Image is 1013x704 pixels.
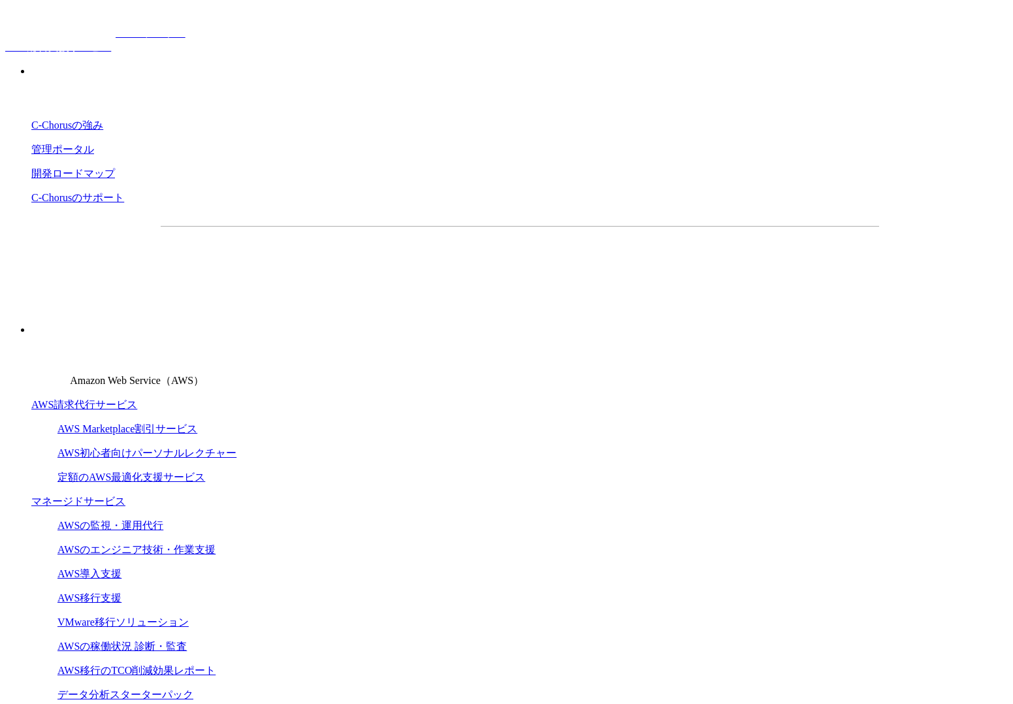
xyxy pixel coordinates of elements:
img: 矢印 [715,261,726,266]
a: 資料を請求する [303,248,513,280]
a: VMware移行ソリューション [57,616,189,628]
a: C-Chorusの強み [31,120,103,131]
a: AWS移行のTCO削減効果レポート [57,665,216,676]
a: AWS導入支援 [57,568,121,579]
a: AWS Marketplace割引サービス [57,423,197,434]
a: まずは相談する [526,248,737,280]
a: 管理ポータル [31,144,94,155]
p: サービス [31,323,1008,337]
a: C-Chorusのサポート [31,192,124,203]
img: Amazon Web Service（AWS） [31,347,68,384]
a: AWSの監視・運用代行 [57,520,163,531]
a: マネージドサービス [31,496,125,507]
span: Amazon Web Service（AWS） [70,375,204,386]
a: データ分析スターターパック [57,689,193,700]
a: AWSのエンジニア技術・作業支援 [57,544,216,555]
a: AWS請求代行サービス [31,399,137,410]
a: AWSの稼働状況 診断・監査 [57,641,187,652]
a: 定額のAWS最適化支援サービス [57,472,205,483]
a: AWS総合支援サービス C-Chorus NHN テコラスAWS総合支援サービス [5,27,185,52]
img: 矢印 [492,261,502,266]
a: 開発ロードマップ [31,168,115,179]
a: AWS初心者向けパーソナルレクチャー [57,447,236,458]
p: 強み [31,65,1008,78]
a: AWS移行支援 [57,592,121,603]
